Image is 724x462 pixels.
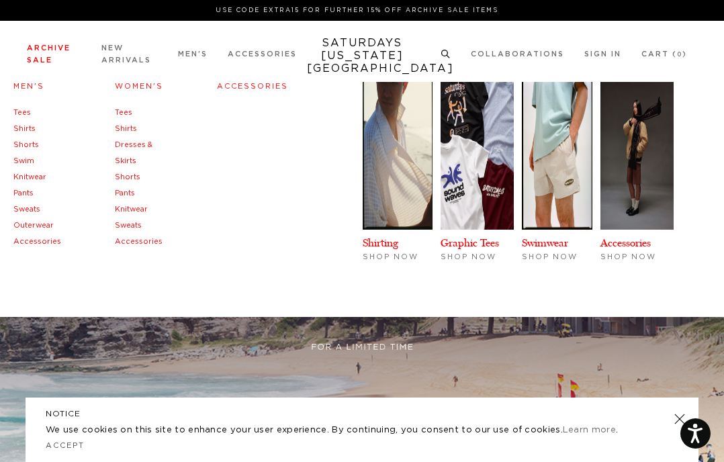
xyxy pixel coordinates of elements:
a: Shirts [13,125,36,132]
a: Knitwear [115,205,148,213]
a: Pants [13,189,34,197]
small: 0 [677,52,682,58]
a: Dresses & Skirts [115,141,152,165]
a: Women's [115,83,163,90]
a: Cart (0) [641,50,687,58]
a: Accessories [13,238,61,245]
a: Knitwear [13,173,46,181]
a: Sweats [115,222,142,229]
p: Use Code EXTRA15 for Further 15% Off Archive Sale Items [32,5,682,15]
a: Shirting [363,236,398,249]
a: Accessories [600,236,651,249]
a: Learn more [563,426,616,434]
a: SATURDAYS[US_STATE][GEOGRAPHIC_DATA] [307,37,418,75]
a: Outerwear [13,222,54,229]
a: Sweats [13,205,40,213]
a: Men's [178,50,208,58]
a: Swimwear [522,236,568,249]
a: Shirts [115,125,137,132]
a: Accessories [228,50,297,58]
a: Accept [46,442,85,449]
a: Sign In [584,50,621,58]
a: Collaborations [471,50,564,58]
a: Tees [13,109,31,116]
h5: NOTICE [46,408,678,420]
a: Accessories [115,238,163,245]
a: Pants [115,189,135,197]
a: Accessories [217,83,288,90]
p: We use cookies on this site to enhance your user experience. By continuing, you consent to our us... [46,424,631,437]
a: Graphic Tees [441,236,499,249]
a: New Arrivals [101,44,151,64]
a: Tees [115,109,132,116]
a: Men's [13,83,44,90]
a: Shorts [13,141,39,148]
a: Swim [13,157,34,165]
a: Shorts [115,173,140,181]
a: Archive Sale [27,44,71,64]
